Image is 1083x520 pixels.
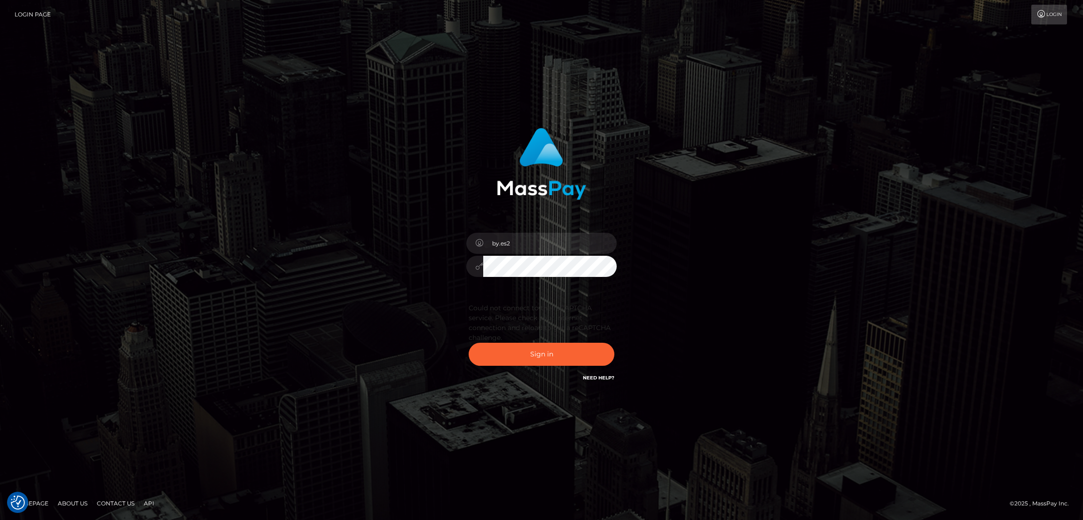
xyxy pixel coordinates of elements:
[11,496,25,510] button: Consent Preferences
[483,233,617,254] input: Username...
[1010,498,1076,509] div: © 2025 , MassPay Inc.
[583,375,614,381] a: Need Help?
[1031,5,1067,24] a: Login
[93,496,138,511] a: Contact Us
[11,496,25,510] img: Revisit consent button
[469,303,614,343] div: Could not connect to the reCAPTCHA service. Please check your internet connection and reload to g...
[469,343,614,366] button: Sign in
[15,5,51,24] a: Login Page
[497,128,586,200] img: MassPay Login
[140,496,158,511] a: API
[10,496,52,511] a: Homepage
[54,496,91,511] a: About Us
